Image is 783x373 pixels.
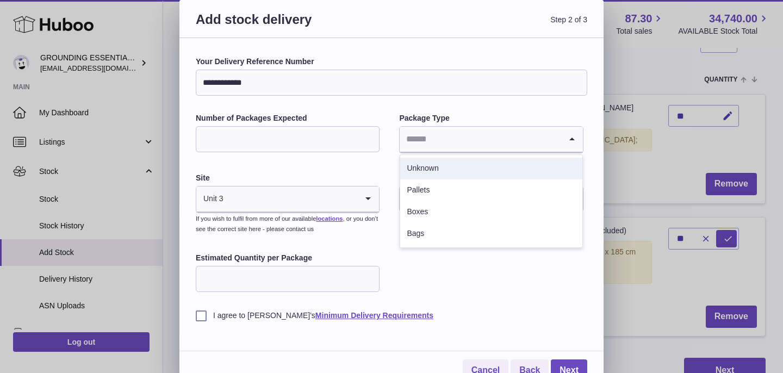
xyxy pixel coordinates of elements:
[196,253,380,263] label: Estimated Quantity per Package
[196,215,378,232] small: If you wish to fulfil from more of our available , or you don’t see the correct site here - pleas...
[400,179,582,201] li: Pallets
[315,311,433,320] a: Minimum Delivery Requirements
[196,173,380,183] label: Site
[400,223,582,245] li: Bags
[196,11,391,41] h3: Add stock delivery
[196,310,587,321] label: I agree to [PERSON_NAME]'s
[391,11,587,41] span: Step 2 of 3
[196,57,587,67] label: Your Delivery Reference Number
[400,127,582,153] div: Search for option
[400,158,582,179] li: Unknown
[399,113,583,123] label: Package Type
[400,127,561,152] input: Search for option
[224,186,358,212] input: Search for option
[400,201,582,223] li: Boxes
[196,186,379,213] div: Search for option
[316,215,343,222] a: locations
[399,173,583,183] label: Expected Delivery Date
[196,186,224,212] span: Unit 3
[196,113,380,123] label: Number of Packages Expected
